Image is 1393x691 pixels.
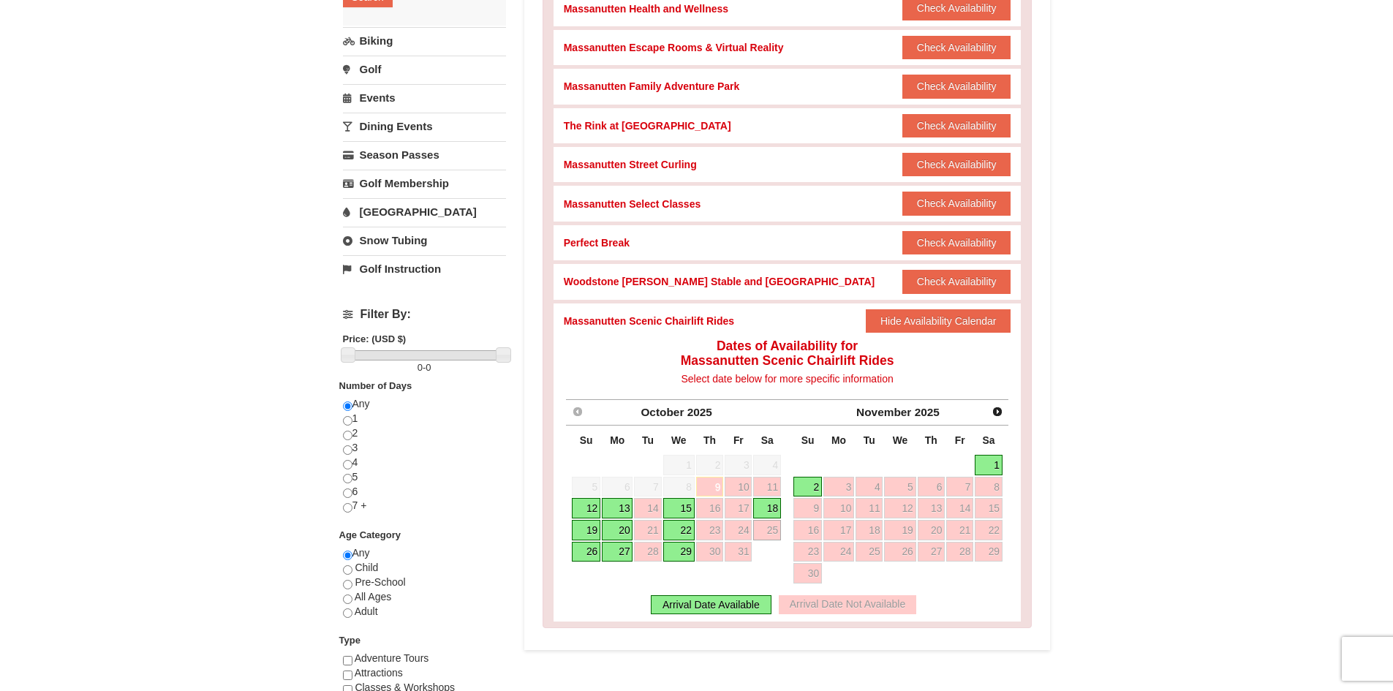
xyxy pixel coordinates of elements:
a: 10 [725,477,752,497]
div: Arrival Date Not Available [779,595,916,614]
a: 6 [918,477,945,497]
span: 5 [572,477,600,497]
a: 28 [946,542,973,562]
span: Sunday [580,434,593,446]
span: Wednesday [671,434,687,446]
a: 14 [634,498,661,518]
a: 22 [975,520,1003,540]
div: Woodstone [PERSON_NAME] Stable and [GEOGRAPHIC_DATA] [564,274,875,289]
h4: Dates of Availability for Massanutten Scenic Chairlift Rides [564,339,1011,368]
div: Arrival Date Available [651,595,771,614]
a: 5 [884,477,916,497]
a: Prev [567,401,588,422]
div: The Rink at [GEOGRAPHIC_DATA] [564,118,731,133]
button: Check Availability [902,36,1011,59]
strong: Age Category [339,529,401,540]
a: 1 [975,455,1003,475]
a: 27 [602,542,633,562]
a: 24 [725,520,752,540]
span: Prev [572,406,584,418]
a: 24 [823,542,854,562]
a: 22 [663,520,695,540]
a: 20 [602,520,633,540]
span: 4 [753,455,781,475]
span: Sunday [801,434,815,446]
a: Golf [343,56,506,83]
a: 13 [602,498,633,518]
span: 2025 [687,406,712,418]
span: Saturday [761,434,774,446]
a: 8 [975,477,1003,497]
div: Massanutten Select Classes [564,197,701,211]
a: Dining Events [343,113,506,140]
a: 2 [793,477,822,497]
a: 9 [793,498,822,518]
span: Attractions [355,667,403,679]
a: 9 [696,477,724,497]
span: Friday [733,434,744,446]
a: 29 [663,542,695,562]
span: 0 [426,362,431,373]
a: 25 [856,542,883,562]
button: Check Availability [902,114,1011,137]
a: 4 [856,477,883,497]
a: Golf Membership [343,170,506,197]
div: Perfect Break [564,235,630,250]
a: 28 [634,542,661,562]
span: Pre-School [355,576,405,588]
span: All Ages [355,591,392,603]
a: Next [987,401,1008,422]
div: Massanutten Scenic Chairlift Rides [564,314,734,328]
a: 26 [572,542,600,562]
h4: Filter By: [343,308,506,321]
a: 25 [753,520,781,540]
div: Massanutten Family Adventure Park [564,79,740,94]
a: 16 [696,498,724,518]
span: Select date below for more specific information [681,373,893,385]
a: 20 [918,520,945,540]
span: Thursday [703,434,716,446]
span: Adventure Tours [355,652,429,664]
a: 15 [663,498,695,518]
span: November [856,406,911,418]
a: Golf Instruction [343,255,506,282]
span: 6 [602,477,633,497]
a: Snow Tubing [343,227,506,254]
span: Thursday [925,434,937,446]
label: - [343,360,506,375]
button: Check Availability [902,270,1011,293]
span: Monday [610,434,624,446]
span: Tuesday [642,434,654,446]
span: Child [355,562,378,573]
a: 27 [918,542,945,562]
span: 0 [418,362,423,373]
a: 31 [725,542,752,562]
span: October [641,406,684,418]
a: 12 [572,498,600,518]
a: 14 [946,498,973,518]
a: 21 [946,520,973,540]
span: 2025 [915,406,940,418]
span: 7 [634,477,661,497]
button: Check Availability [902,192,1011,215]
a: 11 [753,477,781,497]
a: 15 [975,498,1003,518]
button: Hide Availability Calendar [866,309,1011,333]
a: Season Passes [343,141,506,168]
span: Saturday [983,434,995,446]
a: [GEOGRAPHIC_DATA] [343,198,506,225]
span: 1 [663,455,695,475]
span: Next [992,406,1003,418]
span: Wednesday [893,434,908,446]
a: 7 [946,477,973,497]
strong: Type [339,635,360,646]
a: 21 [634,520,661,540]
a: 13 [918,498,945,518]
span: Tuesday [864,434,875,446]
a: 18 [856,520,883,540]
strong: Number of Days [339,380,412,391]
span: 2 [696,455,724,475]
button: Check Availability [902,153,1011,176]
a: 3 [823,477,854,497]
a: 29 [975,542,1003,562]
